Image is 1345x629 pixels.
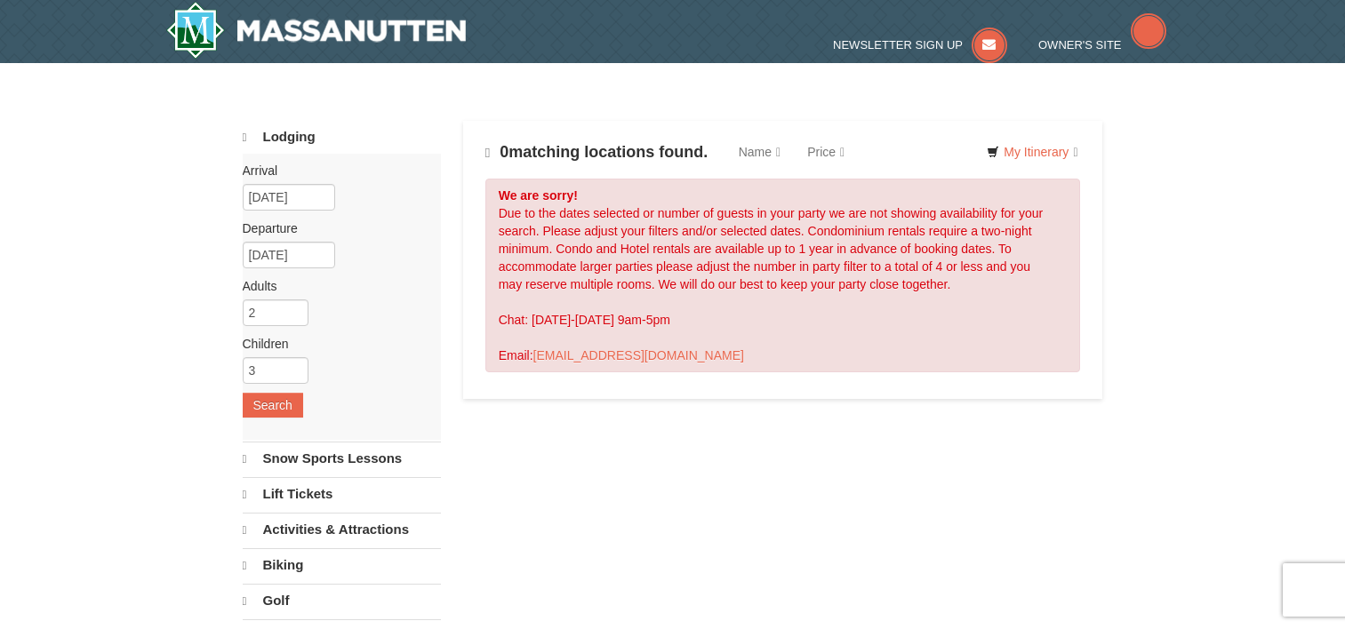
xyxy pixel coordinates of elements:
[243,584,441,617] a: Golf
[243,513,441,546] a: Activities & Attractions
[499,188,578,203] strong: We are sorry!
[243,121,441,154] a: Lodging
[243,335,428,353] label: Children
[500,143,508,161] span: 0
[243,219,428,237] label: Departure
[485,179,1081,372] div: Due to the dates selected or number of guests in your party we are not showing availability for y...
[243,442,441,475] a: Snow Sports Lessons
[485,143,709,162] h4: matching locations found.
[1038,38,1122,52] span: Owner's Site
[833,38,963,52] span: Newsletter Sign Up
[243,277,428,295] label: Adults
[243,548,441,582] a: Biking
[794,134,858,170] a: Price
[243,477,441,511] a: Lift Tickets
[725,134,794,170] a: Name
[243,162,428,179] label: Arrival
[243,393,303,418] button: Search
[975,139,1089,165] a: My Itinerary
[533,348,744,362] a: [EMAIL_ADDRESS][DOMAIN_NAME]
[833,38,1007,52] a: Newsletter Sign Up
[166,2,467,59] a: Massanutten Resort
[166,2,467,59] img: Massanutten Resort Logo
[1038,38,1166,52] a: Owner's Site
